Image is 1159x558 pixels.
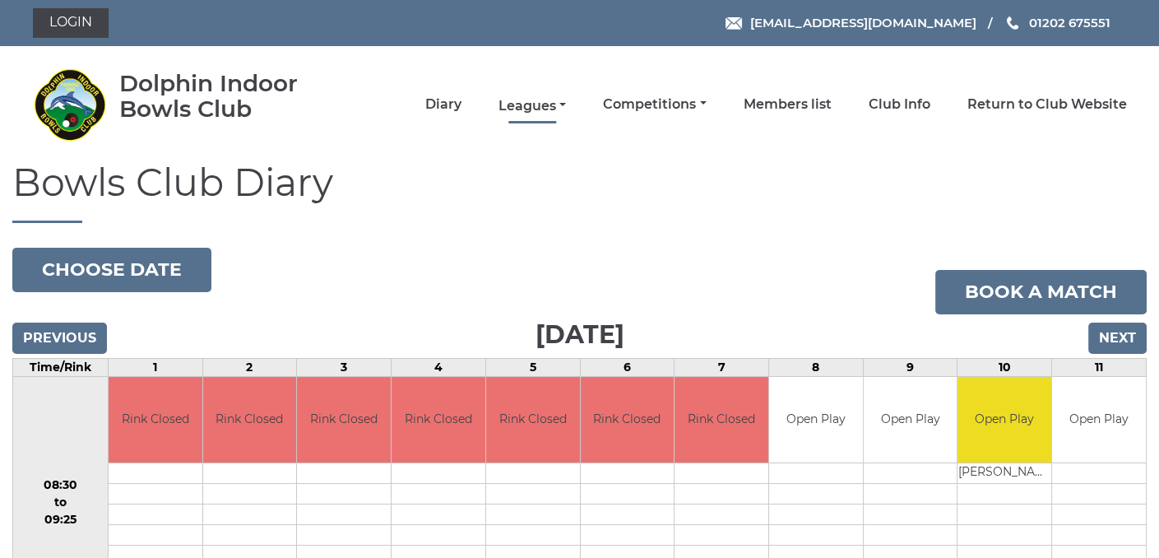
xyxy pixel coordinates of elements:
[749,15,976,30] span: [EMAIL_ADDRESS][DOMAIN_NAME]
[12,248,211,292] button: Choose date
[1004,13,1110,32] a: Phone us 01202 675551
[203,377,297,463] td: Rink Closed
[1028,15,1110,30] span: 01202 675551
[1088,323,1147,354] input: Next
[202,358,297,376] td: 2
[581,377,675,463] td: Rink Closed
[13,358,109,376] td: Time/Rink
[967,95,1127,114] a: Return to Club Website
[33,8,109,38] a: Login
[1052,358,1147,376] td: 11
[392,358,486,376] td: 4
[1007,16,1018,30] img: Phone us
[744,95,832,114] a: Members list
[675,358,769,376] td: 7
[769,377,863,463] td: Open Play
[297,377,391,463] td: Rink Closed
[869,95,930,114] a: Club Info
[957,358,1052,376] td: 10
[498,97,566,115] a: Leagues
[726,17,742,30] img: Email
[957,463,1051,484] td: [PERSON_NAME]
[119,71,345,122] div: Dolphin Indoor Bowls Club
[675,377,768,463] td: Rink Closed
[768,358,863,376] td: 8
[485,358,580,376] td: 5
[109,377,202,463] td: Rink Closed
[297,358,392,376] td: 3
[935,270,1147,314] a: Book a match
[863,358,957,376] td: 9
[580,358,675,376] td: 6
[425,95,461,114] a: Diary
[12,162,1147,223] h1: Bowls Club Diary
[108,358,202,376] td: 1
[392,377,485,463] td: Rink Closed
[603,95,706,114] a: Competitions
[957,377,1051,463] td: Open Play
[726,13,976,32] a: Email [EMAIL_ADDRESS][DOMAIN_NAME]
[1052,377,1146,463] td: Open Play
[12,323,107,354] input: Previous
[864,377,957,463] td: Open Play
[33,67,107,142] img: Dolphin Indoor Bowls Club
[486,377,580,463] td: Rink Closed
